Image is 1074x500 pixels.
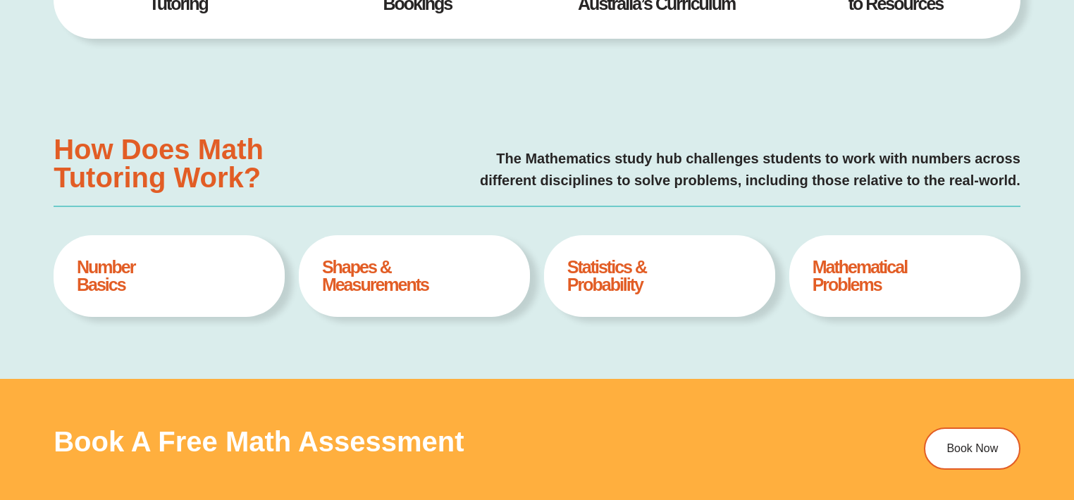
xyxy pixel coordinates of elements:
h4: Number Basics [77,258,261,294]
h4: Shapes & Measurements [322,258,507,294]
iframe: Chat Widget [839,342,1074,500]
h4: Mathematical Problems [813,258,997,294]
h4: Statistics & Probability [567,258,752,294]
h3: Book a Free Math Assessment [54,427,815,456]
h3: How Does Math Tutoring Work? [54,135,273,192]
p: The Mathematics study hub challenges students to work with numbers across different disciplines t... [288,148,1020,192]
